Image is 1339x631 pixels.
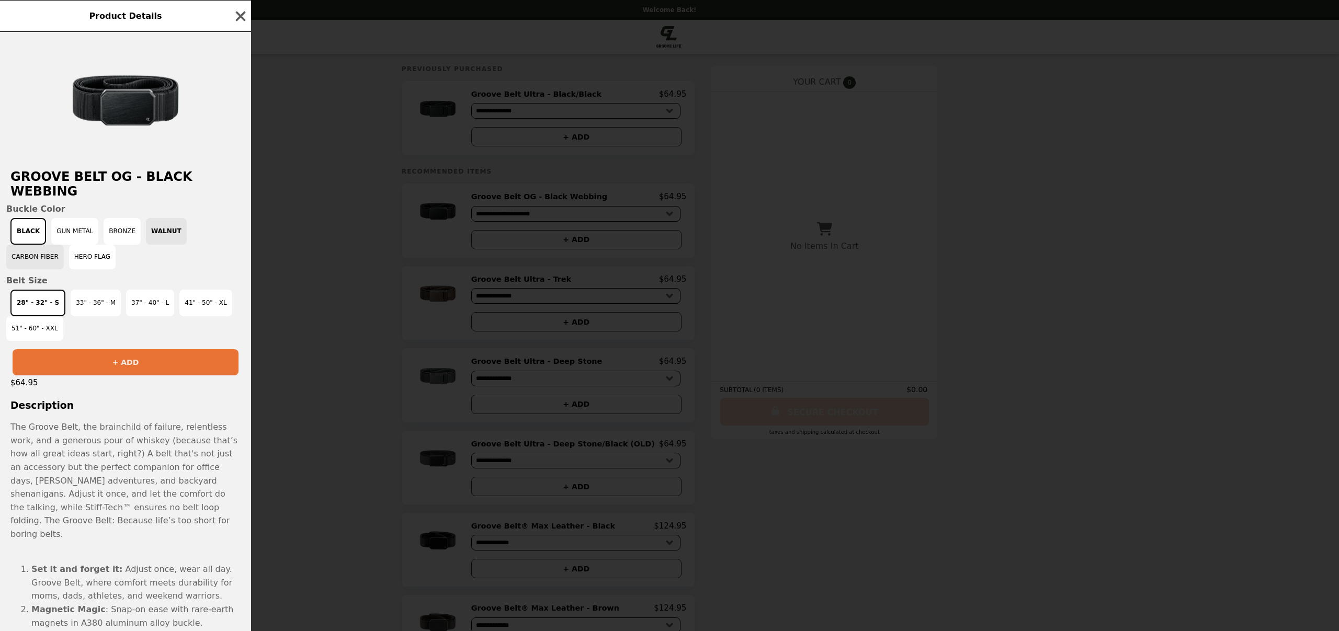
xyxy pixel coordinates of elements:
[51,218,98,245] button: Gun Metal
[71,290,121,316] button: 33" - 36" - M
[13,349,239,375] button: + ADD
[38,42,213,159] img: Black / 28" - 32" - S
[6,245,64,269] button: Carbon Fiber
[104,218,141,245] button: Bronze
[89,11,162,21] span: Product Details
[6,276,245,285] span: Belt Size
[10,218,46,245] button: Black
[6,316,63,341] button: 51" - 60" - XXL
[6,204,245,214] span: Buckle Color
[31,564,122,574] b: Set it and forget it:
[69,245,116,269] button: Hero Flag
[10,420,241,541] div: The Groove Belt, the brainchild of failure, relentless work, and a generous pour of whiskey (beca...
[10,290,65,316] button: 28" - 32" - S
[126,290,174,316] button: 37" - 40" - L
[31,563,241,603] li: Adjust once, wear all day. Groove Belt, where comfort meets durability for moms, dads, athletes, ...
[31,604,106,614] b: Magnetic Magic
[179,290,232,316] button: 41" - 50" - XL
